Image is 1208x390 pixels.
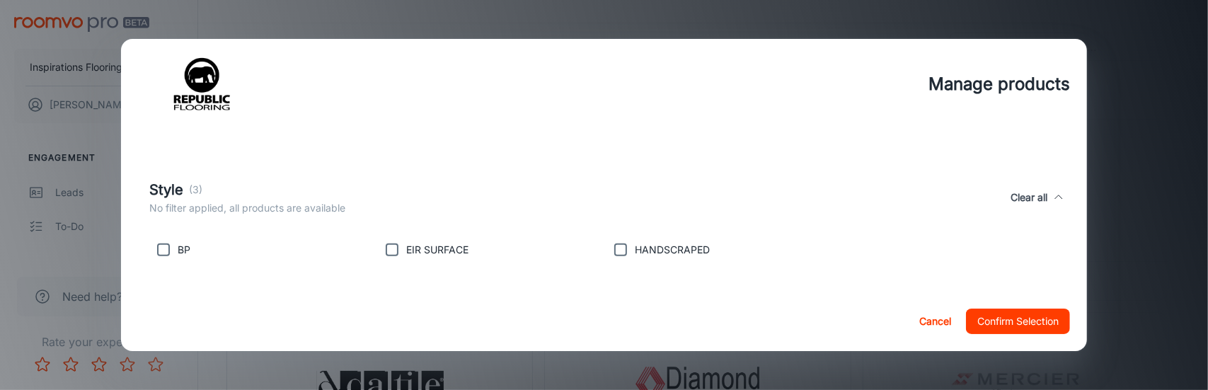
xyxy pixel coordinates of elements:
button: Confirm Selection [966,309,1070,334]
img: vendor_logo_square_en-us.png [138,56,265,113]
p: (3) [189,182,202,197]
p: No filter applied, all products are available [149,200,345,216]
p: HANDSCRAPED [635,242,710,258]
h5: Style [149,179,183,200]
h4: Manage products [928,71,1070,97]
button: Clear all [1005,179,1053,216]
button: Cancel [912,309,957,334]
div: Style(3)No filter applied, all products are availableClear all [138,165,1071,230]
p: EIR SURFACE [406,242,468,258]
p: BP [178,242,190,258]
